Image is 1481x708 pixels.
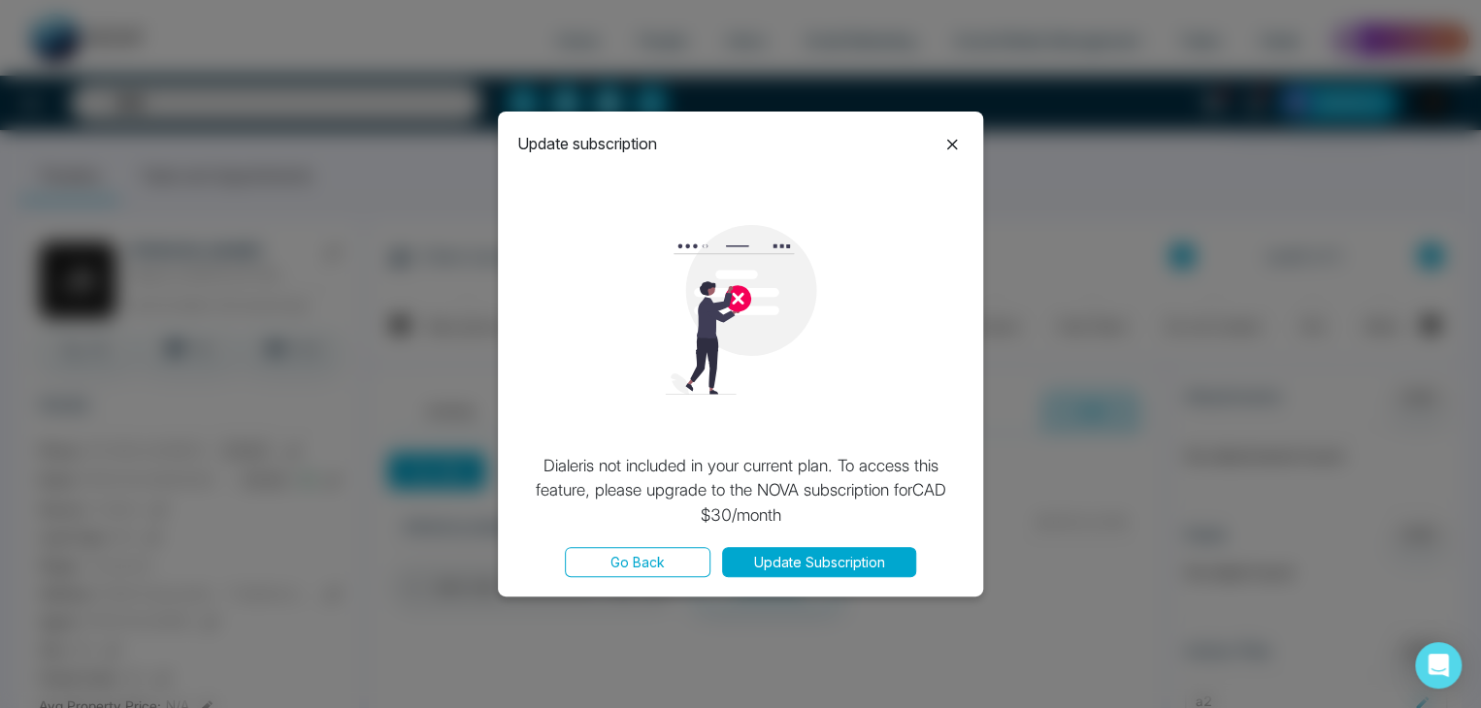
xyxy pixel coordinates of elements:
div: Open Intercom Messenger [1415,642,1462,689]
img: loading [656,225,826,395]
p: Update subscription [517,132,657,155]
p: Dialer is not included in your current plan. To access this feature, please upgrade to the NOVA s... [517,454,964,529]
button: Go Back [565,547,710,577]
button: Update Subscription [722,547,916,577]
